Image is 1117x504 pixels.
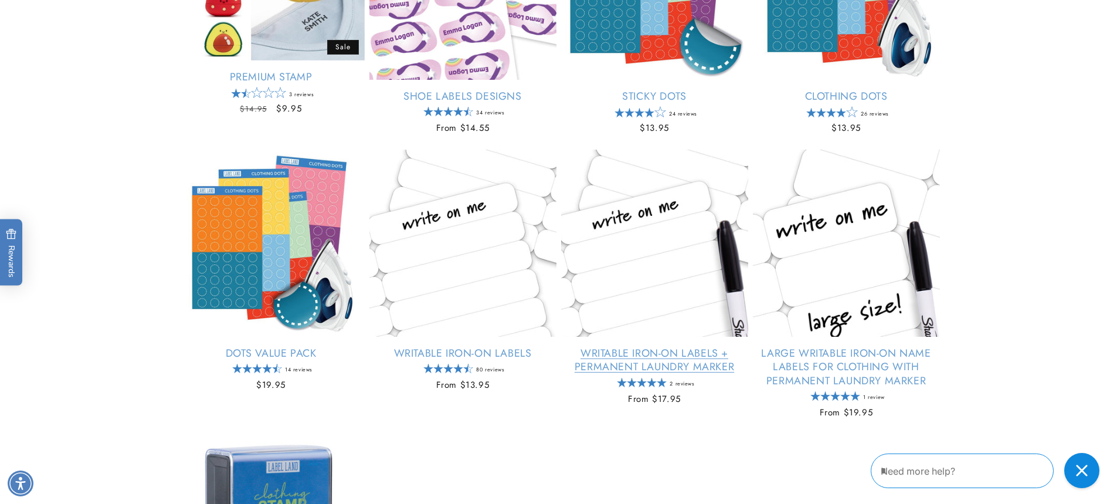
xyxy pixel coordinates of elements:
a: Dots Value Pack [178,347,365,360]
a: Clothing Dots [753,90,940,103]
iframe: Gorgias Floating Chat [871,449,1105,492]
span: Rewards [6,228,17,277]
iframe: Sign Up via Text for Offers [9,410,148,445]
a: Writable Iron-On Labels + Permanent Laundry Marker [561,347,748,374]
a: Writable Iron-On Labels [369,347,556,360]
a: Large Writable Iron-On Name Labels for Clothing with Permanent Laundry Marker [753,347,940,388]
a: Premium Stamp [178,70,365,84]
div: Accessibility Menu [8,471,33,496]
a: Sticky Dots [561,90,748,103]
a: Shoe Labels Designs [369,90,556,103]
